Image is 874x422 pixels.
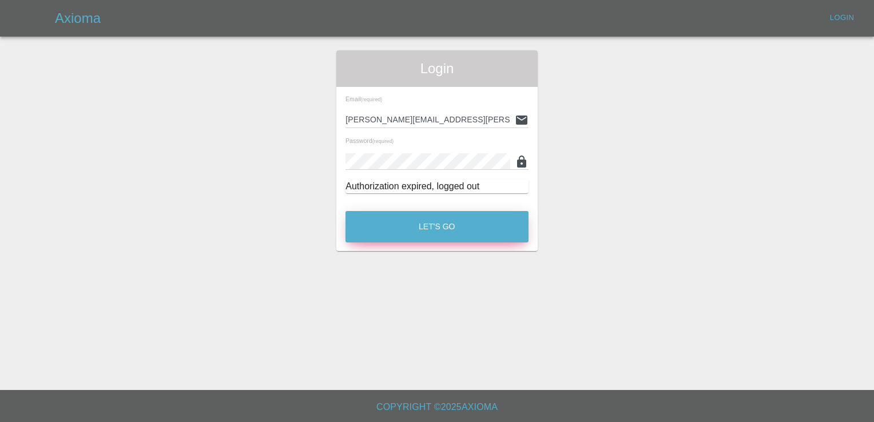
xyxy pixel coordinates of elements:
span: Email [345,95,382,102]
button: Let's Go [345,211,529,242]
span: Password [345,137,394,144]
small: (required) [361,97,382,102]
span: Login [345,59,529,78]
h5: Axioma [55,9,101,27]
small: (required) [372,139,394,144]
h6: Copyright © 2025 Axioma [9,399,865,415]
a: Login [824,9,860,27]
div: Authorization expired, logged out [345,180,529,193]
